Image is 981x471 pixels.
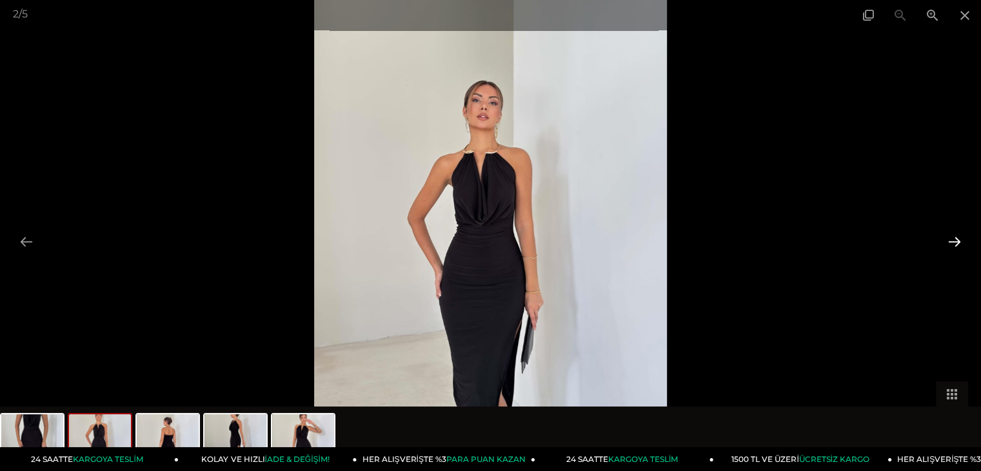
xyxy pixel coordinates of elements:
button: Toggle thumbnails [936,381,968,406]
span: KARGOYA TESLİM [608,454,678,464]
a: 24 SAATTEKARGOYA TESLİM [1,447,179,471]
span: PARA PUAN KAZAN [446,454,526,464]
img: denli-elbise-26k086--370c-.jpg [137,414,199,463]
a: KOLAY VE HIZLIİADE & DEĞİŞİM! [179,447,357,471]
img: denli-elbise-26k086-5b7a7c.jpg [69,414,131,463]
span: ÜCRETSİZ KARGO [799,454,869,464]
a: 24 SAATTEKARGOYA TESLİM [535,447,714,471]
span: KARGOYA TESLİM [73,454,143,464]
img: denli-elbise-26k086-630cd2.jpg [1,414,63,463]
a: 1500 TL VE ÜZERİÜCRETSİZ KARGO [714,447,893,471]
a: HER ALIŞVERİŞTE %3PARA PUAN KAZAN [357,447,536,471]
span: 5 [22,8,28,20]
img: denli-elbise-26k086-1-a8fe.jpg [204,414,266,463]
span: İADE & DEĞİŞİM! [264,454,329,464]
span: 2 [13,8,19,20]
img: denli-elbise-26k086-664-7c.jpg [272,414,334,463]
